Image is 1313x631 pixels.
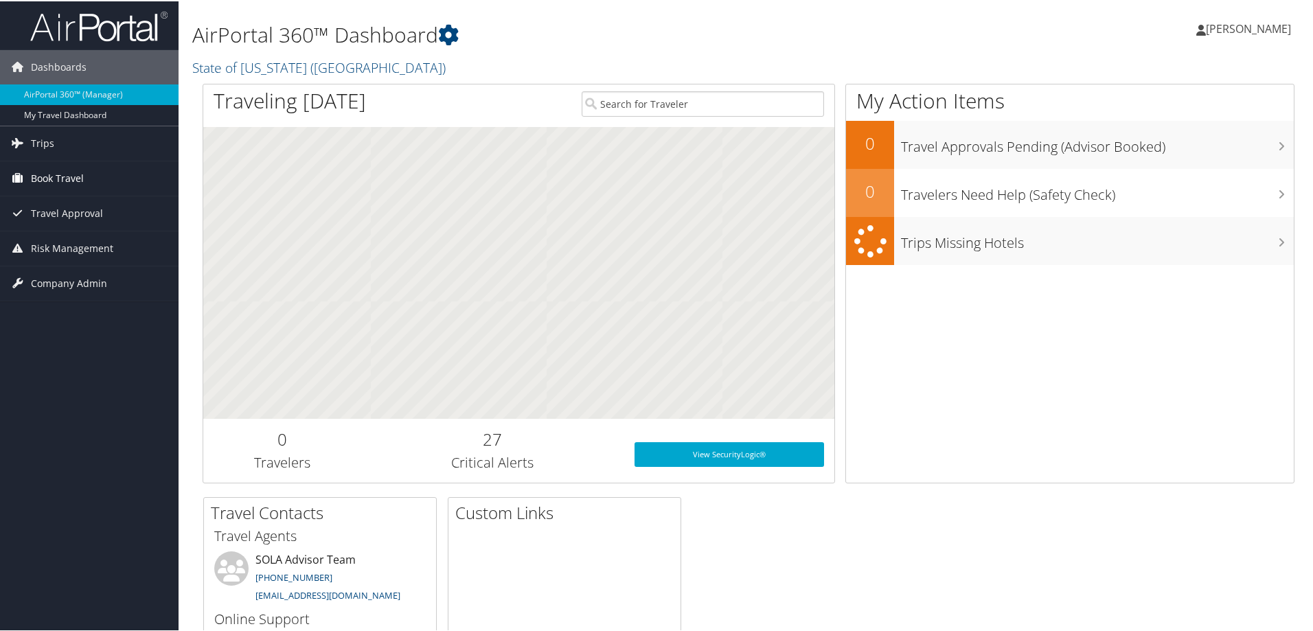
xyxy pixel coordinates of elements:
[372,452,614,471] h3: Critical Alerts
[31,160,84,194] span: Book Travel
[31,195,103,229] span: Travel Approval
[214,85,366,114] h1: Traveling [DATE]
[846,119,1294,168] a: 0Travel Approvals Pending (Advisor Booked)
[901,177,1294,203] h3: Travelers Need Help (Safety Check)
[214,426,351,450] h2: 0
[1206,20,1291,35] span: [PERSON_NAME]
[1196,7,1305,48] a: [PERSON_NAME]
[255,570,332,582] a: [PHONE_NUMBER]
[846,130,894,154] h2: 0
[211,500,436,523] h2: Travel Contacts
[635,441,824,466] a: View SecurityLogic®
[901,225,1294,251] h3: Trips Missing Hotels
[846,168,1294,216] a: 0Travelers Need Help (Safety Check)
[192,57,449,76] a: State of [US_STATE] ([GEOGRAPHIC_DATA])
[846,216,1294,264] a: Trips Missing Hotels
[31,265,107,299] span: Company Admin
[30,9,168,41] img: airportal-logo.png
[214,608,426,628] h3: Online Support
[214,525,426,544] h3: Travel Agents
[214,452,351,471] h3: Travelers
[192,19,934,48] h1: AirPortal 360™ Dashboard
[31,230,113,264] span: Risk Management
[31,49,87,83] span: Dashboards
[255,588,400,600] a: [EMAIL_ADDRESS][DOMAIN_NAME]
[582,90,824,115] input: Search for Traveler
[901,129,1294,155] h3: Travel Approvals Pending (Advisor Booked)
[207,550,433,606] li: SOLA Advisor Team
[455,500,681,523] h2: Custom Links
[846,85,1294,114] h1: My Action Items
[31,125,54,159] span: Trips
[846,179,894,202] h2: 0
[372,426,614,450] h2: 27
